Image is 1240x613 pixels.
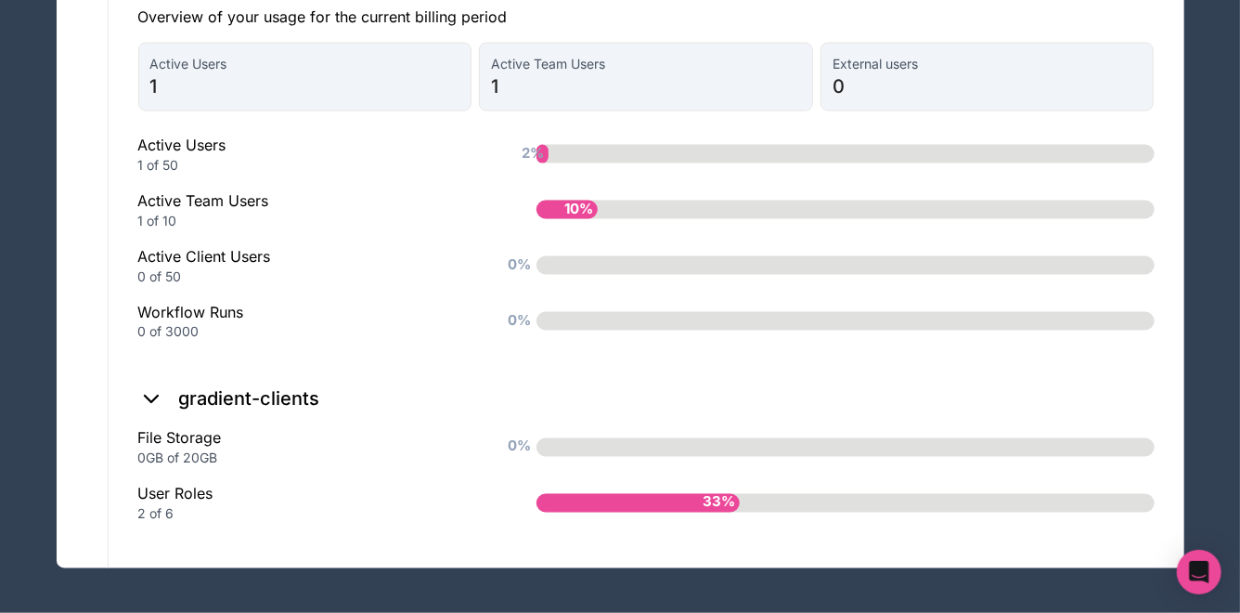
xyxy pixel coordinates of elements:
div: Active Users [138,134,477,175]
span: External users [833,55,1143,73]
div: 0 of 50 [138,267,477,286]
span: 0% [504,250,536,280]
h2: gradient-clients [179,386,320,412]
div: File Storage [138,427,477,468]
span: 0 [833,73,1143,99]
div: 2 of 6 [138,505,477,524]
span: 1 [491,73,801,99]
span: 0% [504,306,536,336]
span: Active Users [150,55,460,73]
div: Active Client Users [138,245,477,286]
div: Workflow Runs [138,301,477,342]
div: Open Intercom Messenger [1177,550,1221,594]
div: 0 of 3000 [138,323,477,342]
div: User Roles [138,483,477,524]
div: 1 of 50 [138,156,477,175]
div: 1 of 10 [138,212,477,230]
span: 10% [560,194,598,225]
span: 2% [517,138,549,169]
span: 33% [698,488,740,518]
span: 1 [150,73,460,99]
div: 0GB of 20GB [138,450,477,468]
div: Active Team Users [138,189,477,230]
span: Active Team Users [491,55,801,73]
p: Overview of your usage for the current billing period [138,6,1155,28]
span: 0% [504,432,536,463]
